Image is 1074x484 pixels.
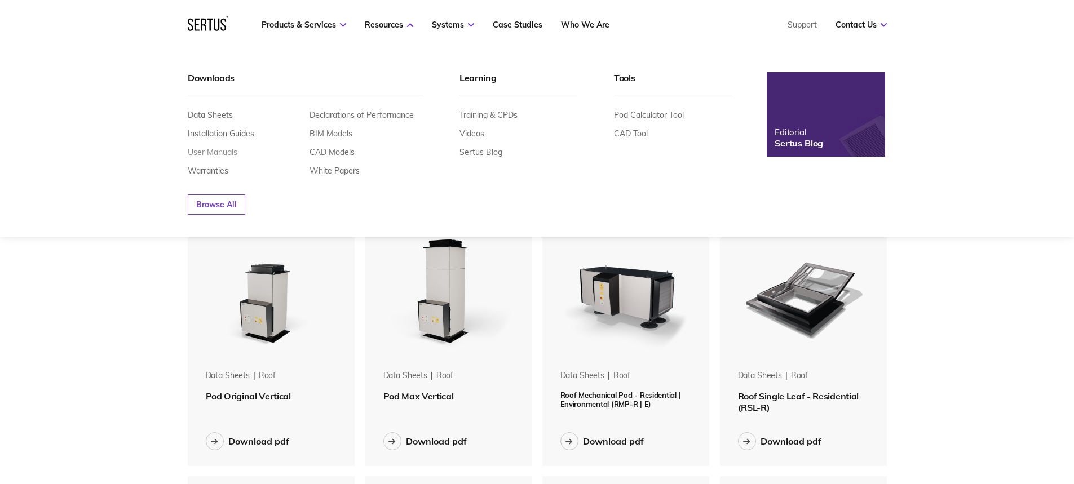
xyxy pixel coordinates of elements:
button: Download pdf [383,432,467,450]
div: Download pdf [228,436,289,447]
div: Download pdf [406,436,467,447]
div: Data Sheets [560,370,604,381]
a: Contact Us [836,20,887,30]
div: Download pdf [761,436,821,447]
a: Resources [365,20,413,30]
a: BIM Models [310,128,352,139]
a: Pod Calculator Tool [614,110,684,120]
div: Tools [614,72,732,95]
div: Data Sheets [383,370,427,381]
a: Sertus Blog [459,147,502,157]
button: Download pdf [560,432,644,450]
a: Installation Guides [188,128,254,139]
a: User Manuals [188,147,237,157]
span: Pod Original Vertical [206,390,291,402]
div: roof [436,370,453,381]
button: Download pdf [206,432,289,450]
div: Data Sheets [206,370,250,381]
a: EditorialSertus Blog [767,72,885,157]
div: Sertus Blog [775,137,823,149]
a: Declarations of Performance [310,110,414,120]
span: Roof Mechanical Pod - Residential | Environmental (RMP-R | E) [560,390,681,408]
div: roof [259,370,276,381]
a: CAD Tool [614,128,648,139]
a: White Papers [310,166,360,176]
a: Training & CPDs [459,110,518,120]
button: Download pdf [738,432,821,450]
span: Pod Max Vertical [383,390,454,402]
a: Who We Are [561,20,609,30]
a: Systems [432,20,474,30]
a: Browse All [188,194,245,215]
a: Warranties [188,166,228,176]
div: Download pdf [583,436,644,447]
a: Support [788,20,817,30]
a: CAD Models [310,147,355,157]
div: Downloads [188,72,423,95]
a: Products & Services [262,20,346,30]
div: roof [613,370,630,381]
a: Data Sheets [188,110,233,120]
div: Learning [459,72,577,95]
a: Case Studies [493,20,542,30]
div: roof [791,370,808,381]
iframe: Chat Widget [1018,430,1074,484]
span: Roof Single Leaf - Residential (RSL-R) [738,390,859,413]
a: Videos [459,128,484,139]
div: Data Sheets [738,370,782,381]
div: Editorial [775,127,823,137]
